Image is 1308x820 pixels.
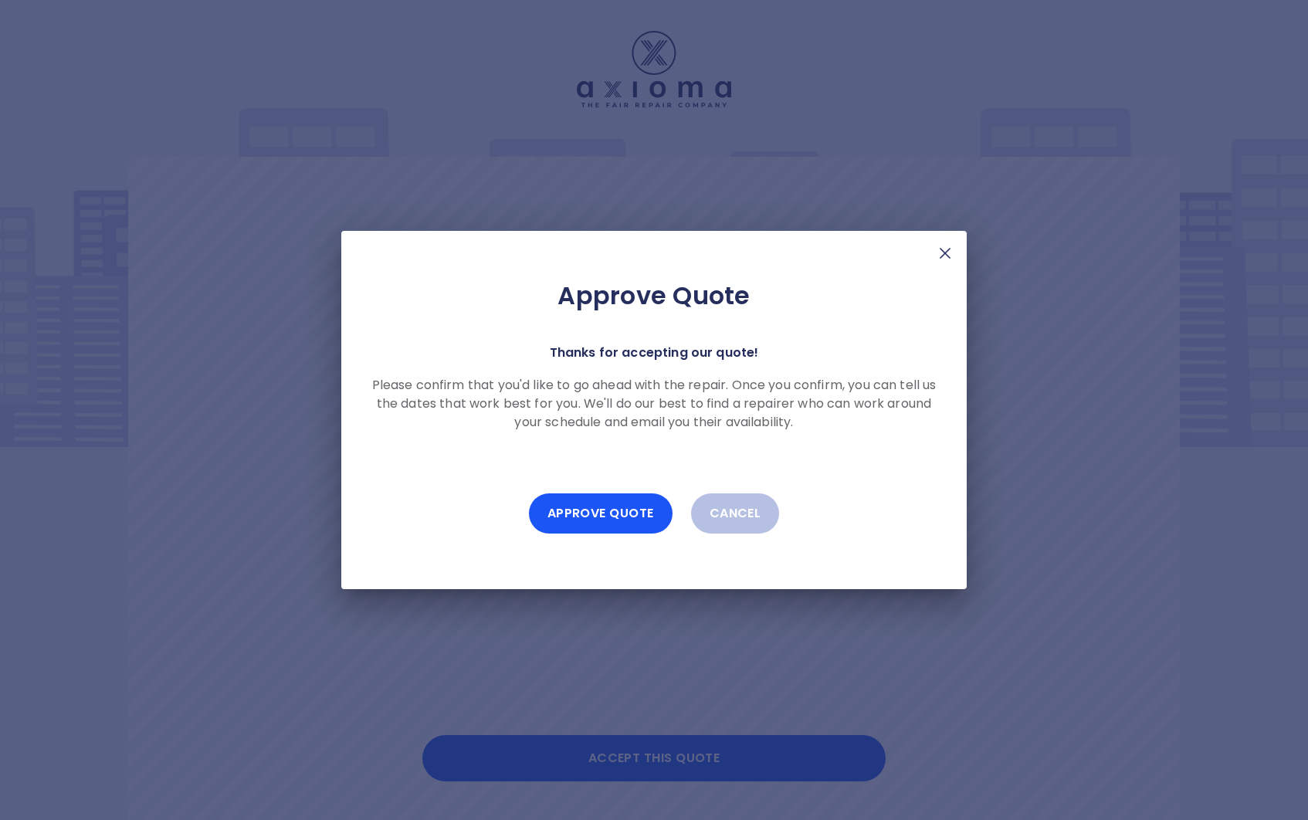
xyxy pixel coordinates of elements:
h2: Approve Quote [366,280,942,311]
button: Cancel [691,493,780,534]
button: Approve Quote [529,493,673,534]
img: X Mark [936,244,954,263]
p: Please confirm that you'd like to go ahead with the repair. Once you confirm, you can tell us the... [366,376,942,432]
p: Thanks for accepting our quote! [550,342,759,364]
